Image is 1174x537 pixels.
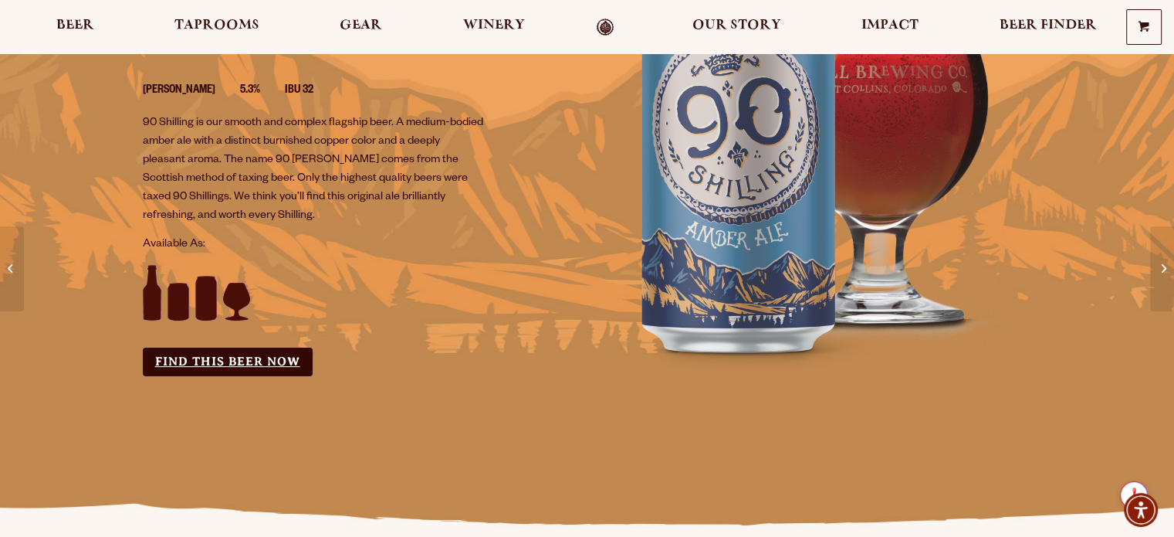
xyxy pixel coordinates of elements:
[851,19,929,36] a: Impact
[340,19,382,32] span: Gear
[143,81,240,101] li: [PERSON_NAME]
[1124,493,1158,527] div: Accessibility Menu
[164,19,269,36] a: Taprooms
[692,19,781,32] span: Our Story
[143,348,313,376] a: Find this Beer Now
[463,19,525,32] span: Winery
[46,19,104,36] a: Beer
[682,19,791,36] a: Our Story
[174,19,259,32] span: Taprooms
[56,19,94,32] span: Beer
[861,19,919,32] span: Impact
[143,114,484,226] p: 90 Shilling is our smooth and complex flagship beer. A medium-bodied amber ale with a distinct bu...
[330,19,392,36] a: Gear
[285,81,338,101] li: IBU 32
[143,236,569,254] p: Available As:
[999,19,1096,32] span: Beer Finder
[577,19,634,36] a: Odell Home
[240,81,285,101] li: 5.3%
[989,19,1106,36] a: Beer Finder
[453,19,535,36] a: Winery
